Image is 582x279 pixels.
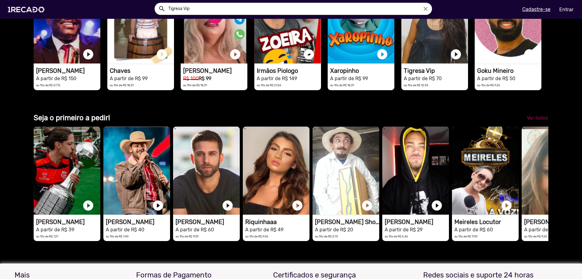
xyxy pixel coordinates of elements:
a: play_circle_filled [303,48,315,60]
small: A partir de R$ 99 [110,76,148,81]
h1: Riquinhaaa [245,218,309,226]
h1: Meireles Locutor [454,218,519,226]
h1: Irmãos Piologo [257,67,321,74]
a: play_circle_filled [450,48,462,60]
small: A partir de R$ 39 [36,227,74,233]
small: ou 10x de R$ 12,95 [404,83,428,87]
small: ou 10x de R$ 11,10 [454,235,477,238]
small: A partir de R$ 49 [245,227,283,233]
small: ou 10x de R$ 9,06 [245,235,268,238]
a: play_circle_filled [222,199,234,212]
mat-icon: Example home icon [158,5,166,12]
h1: [PERSON_NAME] [36,67,100,74]
small: A partir de R$ 20 [315,227,353,233]
a: play_circle_filled [156,48,168,60]
a: play_circle_filled [500,199,513,212]
video: 1RECADO vídeos dedicados para fãs e empresas [313,127,379,215]
small: ou 10x de R$ 18,31 [110,83,134,87]
h1: [PERSON_NAME] [176,218,240,226]
small: A partir de R$ 99 [330,76,368,81]
a: Entrar [555,4,577,15]
b: Seja o primeiro a pedir! [34,114,110,122]
small: ou 10x de R$ 11,10 [176,235,199,238]
h1: [PERSON_NAME] [36,218,100,226]
small: ou 10x de R$ 9,25 [477,83,500,87]
video: 1RECADO vídeos dedicados para fãs e empresas [243,127,309,215]
small: A partir de R$ 60 [454,227,493,233]
i: close [422,5,429,12]
span: Ver todos [527,115,548,121]
small: A partir de R$ 29 [385,227,423,233]
h1: Xaropinho [330,67,394,74]
small: ou 10x de R$ 3,70 [315,235,338,238]
small: ou 10x de R$ 5,36 [385,235,408,238]
small: ou 10x de R$ 18,31 [330,83,354,87]
input: Pesquisar... [164,3,432,15]
small: A partir de R$ 150 [36,76,76,81]
small: ou 10x de R$ 7,21 [36,235,58,238]
a: play_circle_filled [523,48,535,60]
h1: [PERSON_NAME] [183,67,247,74]
small: A partir de R$ 40 [106,227,144,233]
h1: [PERSON_NAME] Show [315,218,379,226]
small: ou 10x de R$ 27,56 [257,83,281,87]
video: 1RECADO vídeos dedicados para fãs e empresas [34,127,100,215]
h1: Tigresa Vip [404,67,468,74]
a: play_circle_filled [361,199,373,212]
video: 1RECADO vídeos dedicados para fãs e empresas [382,127,449,215]
small: ou 10x de R$ 9,25 [524,235,547,238]
video: 1RECADO vídeos dedicados para fãs e empresas [452,127,519,215]
a: play_circle_filled [229,48,241,60]
small: A partir de R$ 149 [257,76,297,81]
button: Example home icon [156,3,167,14]
small: R$ 100 [183,76,199,81]
small: ou 10x de R$ 7,40 [106,235,129,238]
small: ou 10x de R$ 18,31 [183,83,207,87]
a: play_circle_filled [82,48,94,60]
a: play_circle_filled [152,199,164,212]
h1: [PERSON_NAME] [385,218,449,226]
a: play_circle_filled [431,199,443,212]
a: play_circle_filled [291,199,303,212]
a: play_circle_filled [376,48,388,60]
video: 1RECADO vídeos dedicados para fãs e empresas [103,127,170,215]
small: A partir de R$ 70 [404,76,442,81]
u: Cadastre-se [522,6,550,12]
h1: [PERSON_NAME] [106,218,170,226]
b: R$ 99 [199,76,211,81]
video: 1RECADO vídeos dedicados para fãs e empresas [173,127,240,215]
small: A partir de R$ 60 [176,227,214,233]
small: ou 10x de R$ 27,75 [36,83,60,87]
h1: Goku Mineiro [477,67,541,74]
small: A partir de R$ 50 [477,76,515,81]
a: play_circle_filled [82,199,94,212]
h1: Chaves [110,67,174,74]
small: A partir de R$ 50 [524,227,562,233]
